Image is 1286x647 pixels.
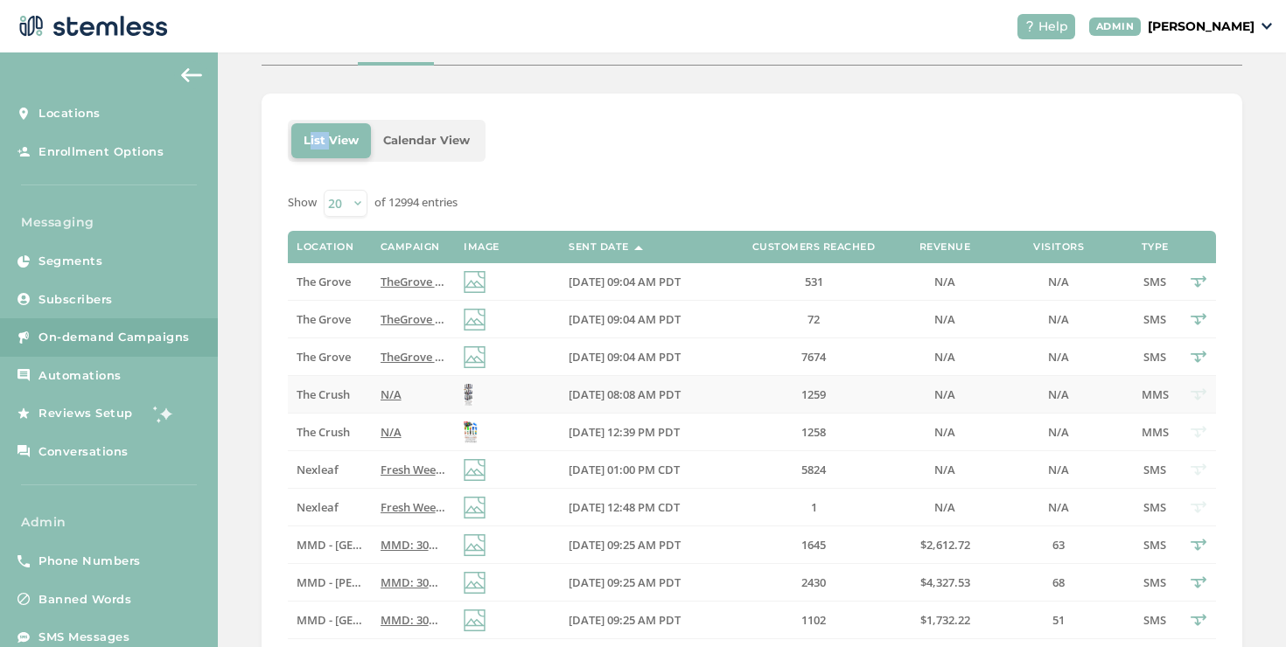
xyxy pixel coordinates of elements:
span: [DATE] 08:08 AM PDT [569,386,681,402]
label: The Grove [297,275,362,289]
span: [DATE] 09:25 AM PDT [569,537,681,553]
label: 09/06/2025 12:48 PM CDT [569,500,717,515]
span: N/A [934,349,955,365]
span: The Grove [297,349,351,365]
span: Fresh Weekend Drops you dont want to miss at Nexlef and Live Source! Tap link for more info Reply... [381,499,993,515]
label: MMD - Long Beach [297,613,362,628]
img: icon-img-d887fa0c.svg [464,459,486,481]
img: YGoIDJ4Tn4U6NHhAeUXqA98jS7ya2WPnCVJqAL.jpg [464,421,478,443]
span: Fresh Weekend Drops you dont want to miss at Nexlef and Live Source! Tap link for more info Reply... [381,462,993,477]
span: 1259 [801,386,826,402]
span: N/A [1048,386,1069,402]
span: [DATE] 12:48 PM CDT [569,499,680,515]
label: Visitors [1033,241,1084,253]
span: N/A [934,274,955,289]
p: [PERSON_NAME] [1148,17,1255,36]
label: 1259 [735,387,892,402]
label: 09/06/2025 09:25 AM PDT [569,613,717,628]
label: SMS [1137,613,1172,628]
label: N/A [997,463,1120,477]
span: 68 [1052,574,1065,590]
label: 09/07/2025 09:04 AM PDT [569,275,717,289]
span: N/A [381,386,402,402]
label: Campaign [381,241,440,253]
span: The Grove [297,311,351,327]
label: N/A [910,312,980,327]
span: N/A [934,386,955,402]
span: [DATE] 09:04 AM PDT [569,311,681,327]
span: The Grove [297,274,351,289]
label: SMS [1137,575,1172,590]
img: icon-img-d887fa0c.svg [464,534,486,556]
img: icon-sort-1e1d7615.svg [634,246,643,250]
span: SMS [1143,311,1166,327]
span: MMS [1142,386,1169,402]
span: Reviews Setup [38,405,133,422]
span: Nexleaf [297,462,339,477]
span: $1,732.22 [920,612,970,628]
span: $4,327.53 [920,574,970,590]
span: 51 [1052,612,1065,628]
label: Sent Date [569,241,629,253]
label: 09/06/2025 12:39 PM PDT [569,425,717,440]
span: N/A [1048,424,1069,440]
span: Automations [38,367,122,385]
iframe: Chat Widget [1199,563,1286,647]
span: SMS [1143,537,1166,553]
label: MMS [1137,387,1172,402]
li: Calendar View [371,123,482,158]
span: N/A [1048,274,1069,289]
span: Segments [38,253,102,270]
label: SMS [1137,500,1172,515]
label: The Crush [297,425,362,440]
label: N/A [997,350,1120,365]
span: [DATE] 01:00 PM CDT [569,462,680,477]
label: 5824 [735,463,892,477]
label: 72 [735,312,892,327]
label: of 12994 entries [374,194,458,212]
label: 09/06/2025 09:25 AM PDT [569,575,717,590]
span: MMD: 30% OFF Sauce every [DATE] in September! Click for details and more deals! 🤩 Reply END to ca... [381,537,947,553]
span: N/A [934,499,955,515]
img: q4BxWYrZleeC7ZZ4uRbfztMyMcXrrS.jpg [464,384,473,406]
img: icon-img-d887fa0c.svg [464,271,486,293]
label: 7674 [735,350,892,365]
label: SMS [1137,350,1172,365]
span: Banned Words [38,591,131,609]
span: 5824 [801,462,826,477]
label: MMD - Marina Del Rey [297,575,362,590]
label: TheGrove La Mesa: You have a new notification waiting for you, {first_name}! Reply END to cancel [381,275,446,289]
img: logo-dark-0685b13c.svg [14,9,168,44]
span: TheGrove La Mesa: You have a new notification waiting for you, {first_name}! Reply END to cancel [381,274,907,289]
label: N/A [910,463,980,477]
span: N/A [934,424,955,440]
span: Conversations [38,443,129,461]
img: icon-img-d887fa0c.svg [464,346,486,368]
label: 1258 [735,425,892,440]
label: 531 [735,275,892,289]
span: N/A [934,311,955,327]
span: MMD: 30% OFF Sauce every [DATE] in September! Click for details and more deals! 🤩 Reply END to ca... [381,574,947,590]
label: MMD: 30% OFF Sauce every Saturday in September! Click for details and more deals! 🤩 Reply END to ... [381,613,446,628]
span: 1645 [801,537,826,553]
label: 68 [997,575,1120,590]
div: ADMIN [1089,17,1142,36]
span: 1 [811,499,817,515]
label: The Crush [297,387,362,402]
span: MMD - [PERSON_NAME] [297,574,424,590]
span: N/A [1048,311,1069,327]
img: glitter-stars-b7820f95.gif [146,396,181,431]
span: SMS Messages [38,629,129,646]
label: MMD: 30% OFF Sauce every Saturday in September! Click for details and more deals! 🤩 Reply END to ... [381,538,446,553]
span: Help [1038,17,1068,36]
span: N/A [381,424,402,440]
label: Nexleaf [297,463,362,477]
span: MMD - [GEOGRAPHIC_DATA] [297,537,450,553]
img: icon-img-d887fa0c.svg [464,572,486,594]
label: SMS [1137,538,1172,553]
label: N/A [910,350,980,365]
label: N/A [381,387,446,402]
img: icon-help-white-03924b79.svg [1024,21,1035,31]
label: Show [288,194,317,212]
